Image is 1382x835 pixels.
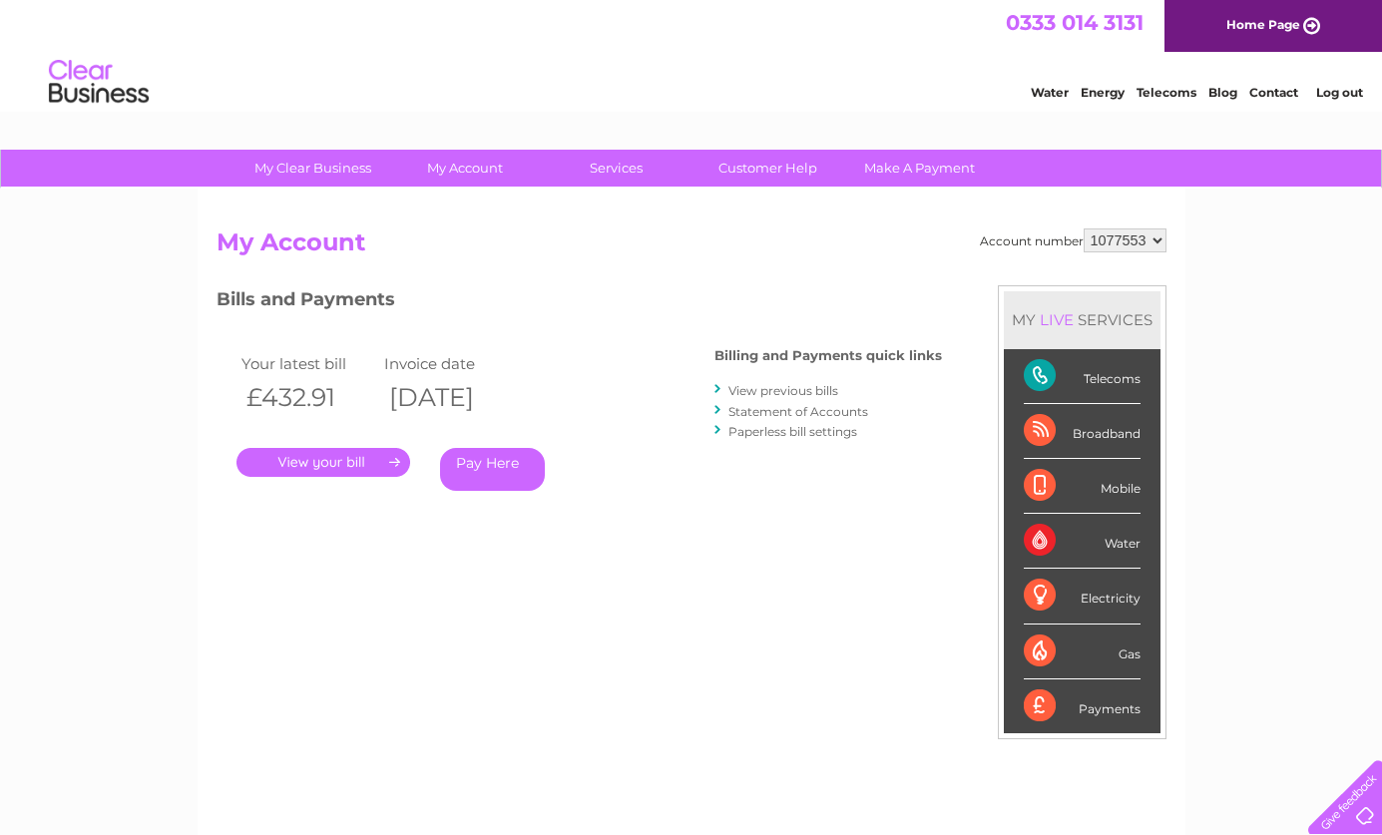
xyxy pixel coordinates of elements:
a: Services [534,150,698,187]
img: logo.png [48,52,150,113]
div: Mobile [1024,459,1141,514]
div: Broadband [1024,404,1141,459]
a: My Clear Business [230,150,395,187]
td: Your latest bill [236,350,380,377]
td: Invoice date [379,350,523,377]
a: . [236,448,410,477]
div: MY SERVICES [1004,291,1160,348]
a: Statement of Accounts [728,404,868,419]
div: LIVE [1036,310,1078,329]
a: Contact [1249,85,1298,100]
h2: My Account [217,228,1166,266]
div: Account number [980,228,1166,252]
div: Gas [1024,625,1141,679]
div: Telecoms [1024,349,1141,404]
div: Water [1024,514,1141,569]
a: Customer Help [686,150,850,187]
div: Electricity [1024,569,1141,624]
a: Log out [1316,85,1363,100]
div: Clear Business is a trading name of Verastar Limited (registered in [GEOGRAPHIC_DATA] No. 3667643... [221,11,1163,97]
a: Pay Here [440,448,545,491]
a: View previous bills [728,383,838,398]
a: Make A Payment [837,150,1002,187]
th: [DATE] [379,377,523,418]
a: Energy [1081,85,1125,100]
a: Paperless bill settings [728,424,857,439]
div: Payments [1024,679,1141,733]
a: Water [1031,85,1069,100]
a: Telecoms [1137,85,1196,100]
h4: Billing and Payments quick links [714,348,942,363]
a: Blog [1208,85,1237,100]
th: £432.91 [236,377,380,418]
h3: Bills and Payments [217,285,942,320]
a: 0333 014 3131 [1006,10,1144,35]
a: My Account [382,150,547,187]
